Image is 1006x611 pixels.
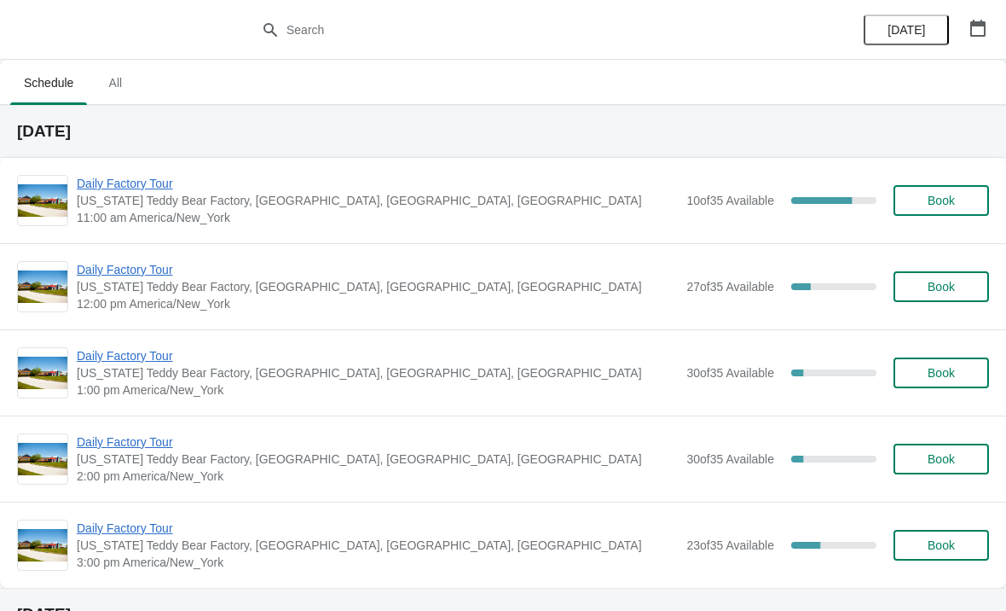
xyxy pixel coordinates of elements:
span: Book [928,194,955,207]
span: [US_STATE] Teddy Bear Factory, [GEOGRAPHIC_DATA], [GEOGRAPHIC_DATA], [GEOGRAPHIC_DATA] [77,192,678,209]
span: Book [928,538,955,552]
span: Daily Factory Tour [77,434,678,451]
button: Book [893,185,989,216]
input: Search [286,15,754,45]
span: 30 of 35 Available [686,366,774,380]
span: 30 of 35 Available [686,452,774,466]
span: 11:00 am America/New_York [77,209,678,226]
img: Daily Factory Tour | Vermont Teddy Bear Factory, Shelburne Road, Shelburne, VT, USA | 11:00 am Am... [18,184,67,218]
span: Daily Factory Tour [77,261,678,278]
span: 3:00 pm America/New_York [77,554,678,571]
img: Daily Factory Tour | Vermont Teddy Bear Factory, Shelburne Road, Shelburne, VT, USA | 2:00 pm Ame... [18,443,67,476]
span: 2:00 pm America/New_York [77,468,678,485]
span: 10 of 35 Available [686,194,774,207]
span: [US_STATE] Teddy Bear Factory, [GEOGRAPHIC_DATA], [GEOGRAPHIC_DATA], [GEOGRAPHIC_DATA] [77,364,678,381]
span: 27 of 35 Available [686,280,774,294]
button: Book [893,530,989,561]
span: [DATE] [887,23,925,37]
span: 12:00 pm America/New_York [77,295,678,312]
button: Book [893,358,989,388]
span: Daily Factory Tour [77,520,678,537]
img: Daily Factory Tour | Vermont Teddy Bear Factory, Shelburne Road, Shelburne, VT, USA | 1:00 pm Ame... [18,357,67,390]
span: 23 of 35 Available [686,538,774,552]
h2: [DATE] [17,123,989,140]
span: Daily Factory Tour [77,175,678,192]
span: [US_STATE] Teddy Bear Factory, [GEOGRAPHIC_DATA], [GEOGRAPHIC_DATA], [GEOGRAPHIC_DATA] [77,537,678,554]
button: [DATE] [864,15,949,45]
span: [US_STATE] Teddy Bear Factory, [GEOGRAPHIC_DATA], [GEOGRAPHIC_DATA], [GEOGRAPHIC_DATA] [77,278,678,295]
span: Daily Factory Tour [77,347,678,364]
img: Daily Factory Tour | Vermont Teddy Bear Factory, Shelburne Road, Shelburne, VT, USA | 3:00 pm Ame... [18,529,67,562]
button: Book [893,444,989,474]
button: Book [893,271,989,302]
span: Book [928,452,955,466]
span: Book [928,366,955,380]
span: 1:00 pm America/New_York [77,381,678,399]
span: Schedule [10,67,87,98]
span: All [94,67,136,98]
span: Book [928,280,955,294]
img: Daily Factory Tour | Vermont Teddy Bear Factory, Shelburne Road, Shelburne, VT, USA | 12:00 pm Am... [18,271,67,304]
span: [US_STATE] Teddy Bear Factory, [GEOGRAPHIC_DATA], [GEOGRAPHIC_DATA], [GEOGRAPHIC_DATA] [77,451,678,468]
